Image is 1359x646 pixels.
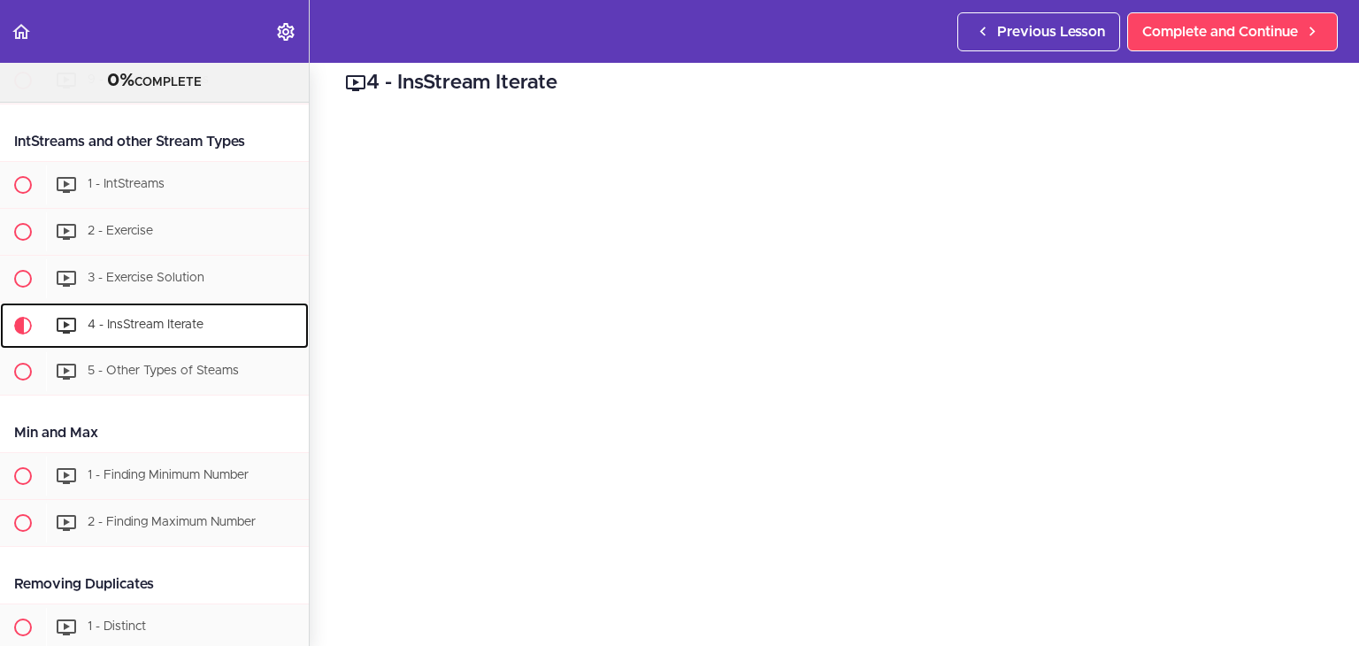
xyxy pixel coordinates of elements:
span: 1 - IntStreams [88,178,165,190]
span: 4 - InsStream Iterate [88,319,203,331]
svg: Back to course curriculum [11,21,32,42]
h2: 4 - InsStream Iterate [345,68,1324,98]
span: 2 - Exercise [88,225,153,237]
a: Complete and Continue [1127,12,1338,51]
span: 1 - Finding Minimum Number [88,469,249,481]
div: COMPLETE [22,70,287,93]
span: Previous Lesson [997,21,1105,42]
span: 2 - Finding Maximum Number [88,516,256,528]
span: 0% [107,72,134,89]
span: 1 - Distinct [88,620,146,633]
span: Complete and Continue [1142,21,1298,42]
a: Previous Lesson [957,12,1120,51]
svg: Settings Menu [275,21,296,42]
span: 3 - Exercise Solution [88,272,204,284]
span: 5 - Other Types of Steams [88,365,239,377]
